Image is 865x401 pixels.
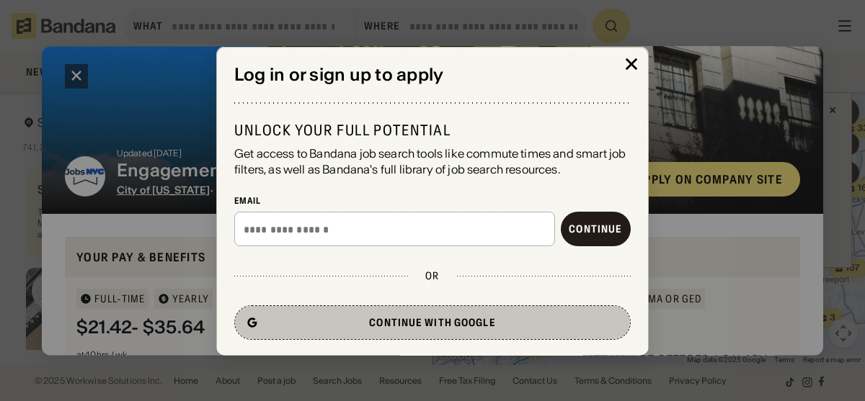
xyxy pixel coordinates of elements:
div: Email [234,194,631,206]
div: Continue [569,224,622,234]
div: Get access to Bandana job search tools like commute times and smart job filters, as well as Banda... [234,145,631,177]
div: Unlock your full potential [234,120,631,139]
div: Log in or sign up to apply [234,64,631,85]
div: or [425,269,439,282]
div: Continue with Google [369,317,495,328]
